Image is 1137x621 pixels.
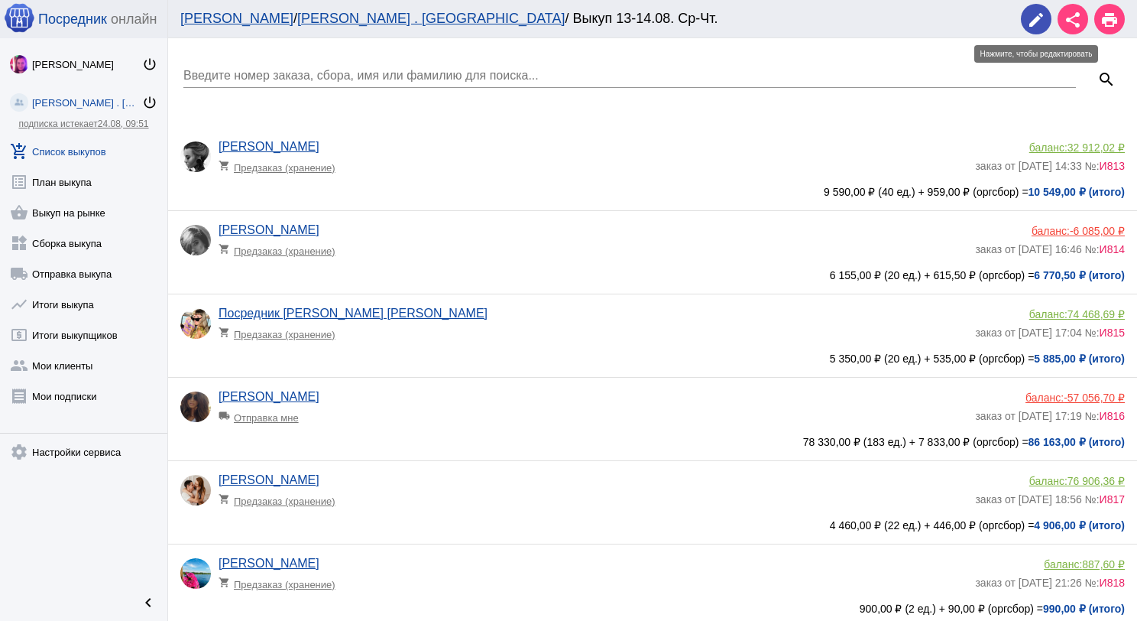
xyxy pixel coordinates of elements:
[219,577,234,588] mat-icon: shopping_cart
[219,223,319,236] a: [PERSON_NAME]
[975,558,1125,571] div: баланс:
[1027,11,1045,29] mat-icon: edit
[219,404,345,424] div: Отправка мне
[142,95,157,110] mat-icon: power_settings_new
[10,142,28,161] mat-icon: add_shopping_cart
[10,387,28,405] mat-icon: receipt
[18,119,148,129] a: подписка истекает24.08, 09:51
[180,225,211,255] img: PV3mc8sUFZG9I9OJFcNKlGJv4iaoRHKaB1VIwoxzNH-LRS8tQU6iw0DWJCY5_nFU-hLPhA.jpg
[1034,353,1125,365] b: 5 885,00 ₽ (итого)
[180,11,293,26] a: [PERSON_NAME]
[111,11,157,28] span: онлайн
[219,307,488,320] a: Посредник [PERSON_NAME] [PERSON_NAME]
[98,119,149,129] span: 24.08, 09:51
[180,141,211,172] img: 9bX9eWR0xDgCiTIhQTzpvXJIoeDPQLXe9CHnn3Gs1PGb3J-goD_dDXIagjGUYbFRmMTp9d7qhpcK6TVyPhbmsz2d.jpg
[10,93,28,112] img: community_200.png
[180,558,211,589] img: TDutzmL3pnCc61ieyRQKbxF1oh3ZlHyopRuuLBCcQ47DC32FkPK_1BnhhmTm2SpdidrN2nwNFSFXWT6dC8WtRdgs.jpg
[1043,603,1125,615] b: 990,00 ₽ (итого)
[180,475,211,506] img: e78SHcMQxUdyZPSmMuqhNNSihG5qwqpCvo9g4MOCF4FTeRBVJFDFa5Ue9I0hMuL5lN3RLiAO5xl6ZtzinHj_WwJj.jpg
[219,487,345,507] div: Предзаказ (хранение)
[180,186,1125,198] div: 9 590,00 ₽ (40 ед.) + 959,00 ₽ (оргсбор) =
[975,571,1125,589] div: заказ от [DATE] 21:26 №:
[180,308,211,339] img: klfIT1i2k3saJfNGA6XPqTU7p5ZjdXiiDsm8fFA7nihaIQp9Knjm0Fohy3f__4ywE27KCYV1LPWaOQBexqZpekWk.jpg
[32,97,142,109] div: [PERSON_NAME] . [GEOGRAPHIC_DATA]
[180,436,1125,448] div: 78 330,00 ₽ (183 ед.) + 7 833,00 ₽ (оргсбор) =
[1100,160,1125,172] span: И813
[219,160,234,171] mat-icon: shopping_cart
[1100,327,1125,339] span: И815
[1100,410,1125,422] span: И816
[38,11,107,28] span: Посредник
[1064,392,1125,404] span: -57 056,70 ₽
[975,320,1125,339] div: заказ от [DATE] 17:04 №:
[10,443,28,461] mat-icon: settings
[180,603,1125,615] div: 900,00 ₽ (2 ед.) + 90,00 ₽ (оргсбор) =
[142,57,157,72] mat-icon: power_settings_new
[219,237,345,257] div: Предзаказ (хранение)
[1067,308,1125,320] span: 74 468,69 ₽
[32,59,142,70] div: [PERSON_NAME]
[219,473,319,486] a: [PERSON_NAME]
[975,141,1125,154] div: баланс:
[219,243,234,255] mat-icon: shopping_cart
[180,269,1125,281] div: 6 155,00 ₽ (20 ед.) + 615,50 ₽ (оргсбор) =
[1067,475,1125,487] span: 76 906,36 ₽
[1082,558,1125,571] span: 887,60 ₽
[219,493,234,505] mat-icon: shopping_cart
[1028,436,1125,448] b: 86 163,00 ₽ (итого)
[219,571,345,590] div: Предзаказ (хранение)
[219,327,234,338] mat-icon: shopping_cart
[219,557,319,570] a: [PERSON_NAME]
[10,203,28,222] mat-icon: shopping_basket
[183,69,1076,83] input: Введите номер заказа, сбора, имя или фамилию для поиска...
[139,593,157,612] mat-icon: chevron_left
[10,326,28,344] mat-icon: local_atm
[10,173,28,191] mat-icon: list_alt
[975,404,1125,422] div: заказ от [DATE] 17:19 №:
[1034,269,1125,281] b: 6 770,50 ₽ (итого)
[975,154,1125,172] div: заказ от [DATE] 14:33 №:
[1070,225,1125,237] span: -6 085,00 ₽
[180,392,211,422] img: DswxFn8eofnO5d9PzfsTmCDDM2C084Qvq32CvNVw8c0JajYaOrZz5JYWNrj--7e93YPZXg.jpg
[1034,519,1125,532] b: 4 906,00 ₽ (итого)
[975,308,1125,320] div: баланс:
[975,487,1125,506] div: заказ от [DATE] 18:56 №:
[975,392,1125,404] div: баланс:
[1097,70,1116,89] mat-icon: search
[219,390,319,403] a: [PERSON_NAME]
[219,140,319,153] a: [PERSON_NAME]
[10,55,28,73] img: 73xLq58P2BOqs-qIllg3xXCtabieAB0OMVER0XTxHpc0AjG-Rb2SSuXsq4It7hEfqgBcQNho.jpg
[297,11,565,26] a: [PERSON_NAME] . [GEOGRAPHIC_DATA]
[975,225,1125,237] div: баланс:
[1100,243,1125,255] span: И814
[10,356,28,375] mat-icon: group
[1100,493,1125,506] span: И817
[180,353,1125,365] div: 5 350,00 ₽ (20 ед.) + 535,00 ₽ (оргсбор) =
[1100,11,1119,29] mat-icon: print
[180,11,1006,27] div: / / Выкуп 13-14.08. Ср-Чт.
[975,475,1125,487] div: баланс:
[10,265,28,283] mat-icon: local_shipping
[10,295,28,314] mat-icon: show_chart
[10,234,28,252] mat-icon: widgets
[1028,186,1125,198] b: 10 549,00 ₽ (итого)
[219,154,345,174] div: Предзаказ (хранение)
[975,237,1125,255] div: заказ от [DATE] 16:46 №:
[180,519,1125,532] div: 4 460,00 ₽ (22 ед.) + 446,00 ₽ (оргсбор) =
[219,320,345,340] div: Предзаказ (хранение)
[219,410,234,421] mat-icon: local_shipping
[1064,11,1082,29] mat-icon: share
[4,2,34,33] img: apple-icon-60x60.png
[1067,141,1125,154] span: 32 912,02 ₽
